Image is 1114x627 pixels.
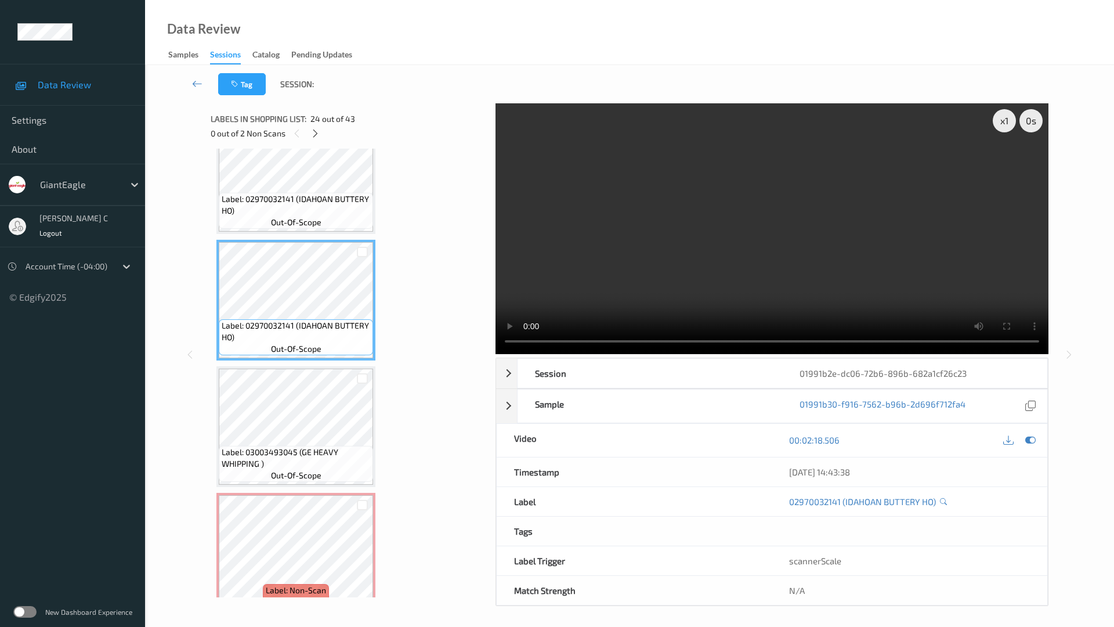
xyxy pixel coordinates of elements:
span: Label: 02970032141 (IDAHOAN BUTTERY HO) [222,320,370,343]
span: Label: 03003493045 (GE HEAVY WHIPPING ) [222,446,370,470]
div: Sample01991b30-f916-7562-b96b-2d696f712fa4 [496,389,1048,423]
div: Session [518,359,783,388]
button: Tag [218,73,266,95]
span: Label: 02970032141 (IDAHOAN BUTTERY HO) [222,193,370,217]
span: out-of-scope [271,217,321,228]
div: Match Strength [497,576,772,605]
div: 0 s [1019,109,1043,132]
div: 01991b2e-dc06-72b6-896b-682a1cf26c23 [782,359,1047,388]
span: Label: Non-Scan [266,585,326,596]
div: [DATE] 14:43:38 [789,466,1030,478]
div: x 1 [993,109,1016,132]
div: Pending Updates [291,49,352,63]
div: Samples [168,49,198,63]
div: Sessions [210,49,241,64]
div: Data Review [167,23,240,35]
div: Tags [497,517,772,546]
div: Video [497,424,772,457]
a: Sessions [210,47,252,64]
span: Labels in shopping list: [211,113,306,125]
a: Pending Updates [291,47,364,63]
div: N/A [772,576,1047,605]
a: 00:02:18.506 [789,434,840,446]
span: Session: [280,78,314,90]
span: 24 out of 43 [310,113,355,125]
a: 02970032141 (IDAHOAN BUTTERY HO) [789,496,936,507]
div: scannerScale [772,546,1047,575]
span: out-of-scope [271,470,321,481]
div: Label Trigger [497,546,772,575]
a: 01991b30-f916-7562-b96b-2d696f712fa4 [800,398,965,414]
a: Catalog [252,47,291,63]
span: non-scan [278,596,314,608]
div: Session01991b2e-dc06-72b6-896b-682a1cf26c23 [496,358,1048,388]
div: Sample [518,390,783,423]
span: out-of-scope [271,343,321,355]
a: Samples [168,47,210,63]
div: Timestamp [497,457,772,487]
div: 0 out of 2 Non Scans [211,126,487,140]
div: Catalog [252,49,280,63]
div: Label [497,487,772,516]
